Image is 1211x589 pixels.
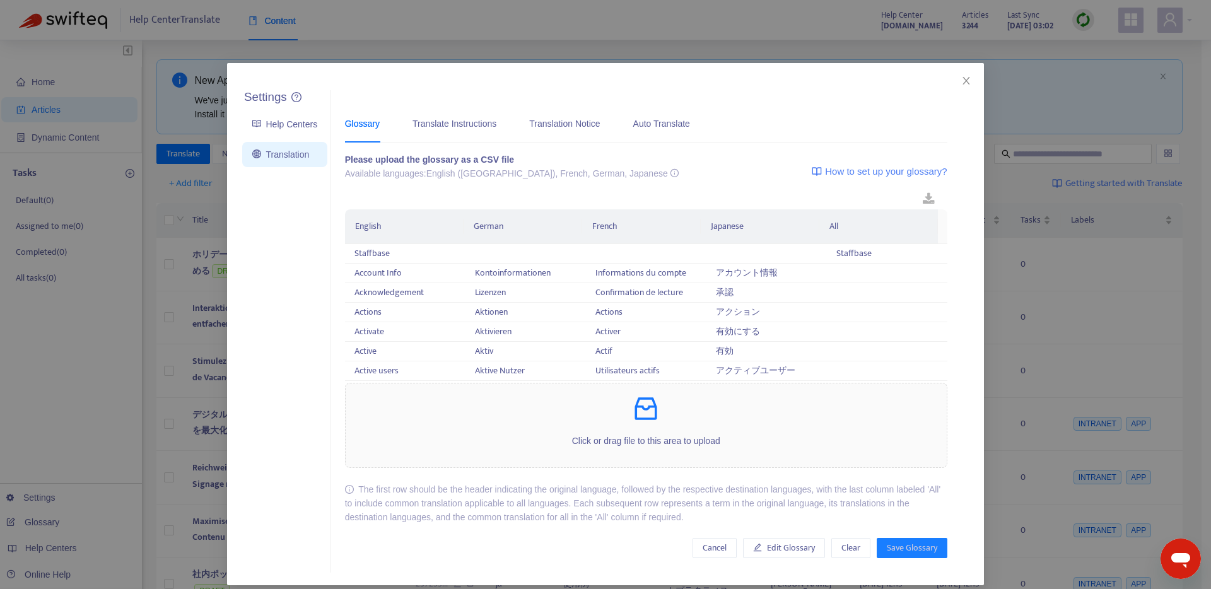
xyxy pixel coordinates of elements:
div: Glossary [345,117,380,131]
div: Staffbase [836,247,938,260]
div: Acknowledgement [354,286,456,300]
div: Confirmation de lecture [595,286,697,300]
div: Auto Translate [633,117,690,131]
iframe: Schaltfläche zum Öffnen des Messaging-Fensters [1161,539,1201,579]
th: German [464,209,582,244]
div: Activer [595,325,697,339]
span: edit [753,543,762,552]
span: Edit Glossary [767,541,815,555]
button: Edit Glossary [743,538,825,558]
div: Translate Instructions [412,117,496,131]
span: question-circle [291,92,301,102]
button: Save Glossary [877,538,947,558]
span: info-circle [345,485,354,494]
div: Actif [595,344,697,358]
a: Help Centers [252,119,317,129]
div: Available languages: English ([GEOGRAPHIC_DATA]), French, German, Japanese [345,166,679,180]
div: Active [354,344,456,358]
button: Clear [831,538,870,558]
div: 承認 [716,286,817,300]
div: Utilisateurs actifs [595,364,697,378]
div: アクティブユーザー [716,364,817,378]
span: close [961,76,971,86]
div: Aktionen [475,305,576,319]
th: All [819,209,938,244]
div: The first row should be the header indicating the original language, followed by the respective d... [345,482,947,524]
th: Japanese [701,209,819,244]
div: Translation Notice [529,117,600,131]
div: Actions [354,305,456,319]
th: French [582,209,701,244]
div: Aktivieren [475,325,576,339]
th: English [345,209,464,244]
div: Informations du compte [595,266,697,280]
div: Aktiv [475,344,576,358]
div: Aktive Nutzer [475,364,576,378]
div: Actions [595,305,697,319]
a: Translation [252,149,309,160]
button: Cancel [693,538,737,558]
div: アクション [716,305,817,319]
span: inbox [631,394,661,424]
a: How to set up your glossary? [812,153,947,190]
button: Close [959,74,973,88]
div: Account Info [354,266,456,280]
div: Staffbase [354,247,456,260]
h5: Settings [244,90,287,105]
span: inboxClick or drag file to this area to upload [346,383,947,467]
div: Kontoinformationen [475,266,576,280]
span: Cancel [703,541,727,555]
p: Click or drag file to this area to upload [346,434,947,448]
span: How to set up your glossary? [825,164,947,179]
div: Lizenzen [475,286,576,300]
div: Active users [354,364,456,378]
img: image-link [812,166,822,177]
a: question-circle [291,92,301,103]
div: アカウント情報 [716,266,817,280]
div: Activate [354,325,456,339]
div: Please upload the glossary as a CSV file [345,153,679,166]
div: 有効 [716,344,817,358]
div: 有効にする [716,325,817,339]
span: Clear [841,541,860,555]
